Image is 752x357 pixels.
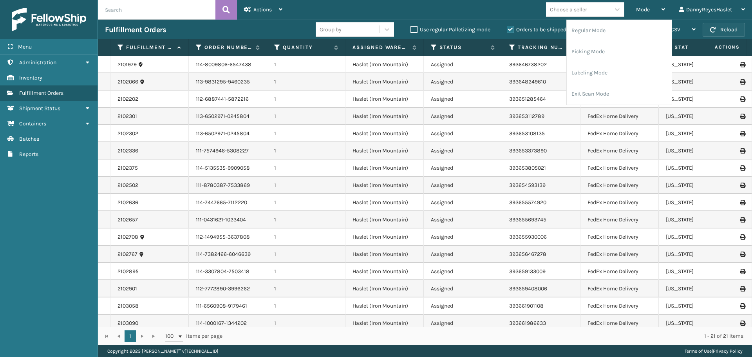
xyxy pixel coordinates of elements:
td: 113-9831295-9460235 [189,73,267,91]
td: FedEx Home Delivery [580,194,659,211]
i: Print Label [740,131,745,136]
td: 114-7447665-7112220 [189,194,267,211]
td: FedEx Home Delivery [580,108,659,125]
a: 2102302 [117,130,138,138]
div: Group by [320,25,342,34]
span: Batches [19,136,39,142]
a: 2101979 [117,61,137,69]
a: 393653108135 [509,130,545,137]
td: Assigned [424,125,502,142]
a: 393651285464 [509,96,546,102]
td: 112-7772890-3996262 [189,280,267,297]
a: Privacy Policy [713,348,743,354]
a: 393659133009 [509,268,546,275]
td: 1 [267,280,345,297]
td: 113-6502971-0245804 [189,108,267,125]
i: Print Label [740,114,745,119]
a: 2103058 [117,302,139,310]
td: Assigned [424,159,502,177]
a: 393661986633 [509,320,546,326]
li: Regular Mode [567,20,672,41]
i: Print Label [740,79,745,85]
td: 114-7382466-6046639 [189,246,267,263]
td: [US_STATE] [659,108,737,125]
td: Haslet (Iron Mountain) [345,263,424,280]
td: [US_STATE] [659,177,737,194]
td: FedEx Home Delivery [580,246,659,263]
i: Print Label [740,200,745,205]
a: 2102301 [117,112,137,120]
a: 393648249610 [509,78,546,85]
a: 2102901 [117,285,137,293]
td: [US_STATE] [659,297,737,315]
td: Haslet (Iron Mountain) [345,73,424,91]
td: Haslet (Iron Mountain) [345,315,424,332]
td: 1 [267,91,345,108]
td: 1 [267,263,345,280]
button: Reload [703,23,745,37]
td: 1 [267,142,345,159]
td: Assigned [424,108,502,125]
td: FedEx Home Delivery [580,297,659,315]
a: 2102636 [117,199,138,207]
a: 393653805021 [509,165,546,171]
td: 1 [267,56,345,73]
td: Haslet (Iron Mountain) [345,108,424,125]
td: 111-6560908-9179461 [189,297,267,315]
i: Print Label [740,217,745,223]
td: Assigned [424,263,502,280]
a: 2102708 [117,233,138,241]
a: 393653373890 [509,147,547,154]
label: Quantity [283,44,330,51]
td: 112-1494955-3637808 [189,228,267,246]
td: FedEx Home Delivery [580,315,659,332]
div: 1 - 21 of 21 items [233,332,743,340]
a: 2102336 [117,147,138,155]
i: Print Label [740,165,745,171]
td: Assigned [424,297,502,315]
td: Assigned [424,142,502,159]
td: 114-5135535-9909058 [189,159,267,177]
a: 2102202 [117,95,138,103]
td: FedEx Home Delivery [580,142,659,159]
td: 111-7574946-5308227 [189,142,267,159]
i: Print Label [740,96,745,102]
a: 1 [125,330,136,342]
td: 1 [267,125,345,142]
td: Assigned [424,246,502,263]
div: | [685,345,743,357]
span: Actions [253,6,272,13]
td: Haslet (Iron Mountain) [345,177,424,194]
td: Haslet (Iron Mountain) [345,280,424,297]
td: 1 [267,73,345,91]
i: Print Label [740,303,745,309]
a: Terms of Use [685,348,712,354]
label: Use regular Palletizing mode [410,26,490,33]
span: Containers [19,120,46,127]
td: [US_STATE] [659,315,737,332]
span: Inventory [19,74,42,81]
td: Haslet (Iron Mountain) [345,125,424,142]
td: Haslet (Iron Mountain) [345,228,424,246]
label: Assigned Warehouse [352,44,409,51]
h3: Fulfillment Orders [105,25,166,34]
td: [US_STATE] [659,280,737,297]
a: 393655930006 [509,234,547,240]
i: Print Label [740,286,745,292]
td: FedEx Home Delivery [580,177,659,194]
i: Print Label [740,252,745,257]
a: 393659408006 [509,285,547,292]
a: 393654593139 [509,182,546,188]
label: State [674,44,722,51]
i: Print Label [740,62,745,67]
td: 1 [267,246,345,263]
td: FedEx Home Delivery [580,125,659,142]
i: Print Label [740,148,745,154]
td: Haslet (Iron Mountain) [345,91,424,108]
a: 2103090 [117,319,138,327]
i: Print Label [740,321,745,326]
a: 2102895 [117,268,139,275]
td: FedEx Home Delivery [580,159,659,177]
label: Order Number [204,44,252,51]
td: [US_STATE] [659,142,737,159]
